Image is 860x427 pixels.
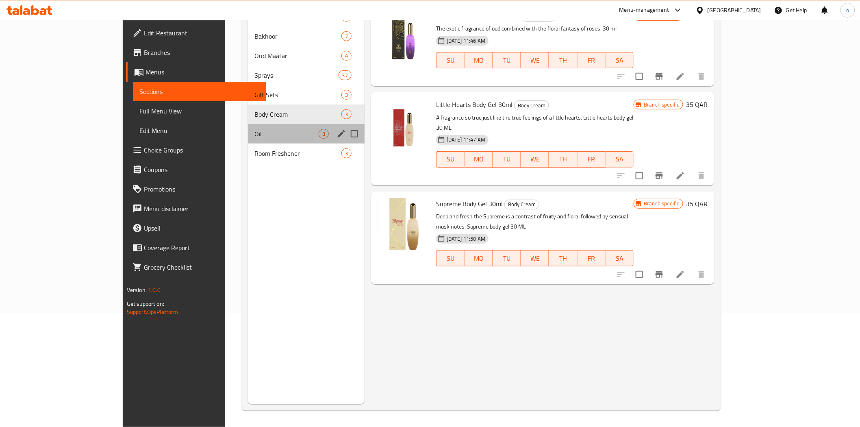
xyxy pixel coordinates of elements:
[692,67,711,86] button: delete
[609,253,630,264] span: SA
[133,101,266,121] a: Full Menu View
[496,54,518,66] span: TU
[144,204,260,213] span: Menu disclaimer
[578,250,606,266] button: FR
[619,5,669,15] div: Menu-management
[254,90,341,100] span: Gift Sets
[248,46,365,65] div: Oud Maátar4
[335,128,347,140] button: edit
[606,52,634,68] button: SA
[254,148,341,158] span: Room Freshener
[468,153,489,165] span: MO
[144,165,260,174] span: Coupons
[581,153,602,165] span: FR
[341,31,352,41] div: items
[552,153,574,165] span: TH
[549,52,577,68] button: TH
[493,250,521,266] button: TU
[496,153,518,165] span: TU
[126,62,266,82] a: Menus
[521,151,549,168] button: WE
[126,238,266,257] a: Coverage Report
[342,150,351,157] span: 3
[549,151,577,168] button: TH
[524,253,546,264] span: WE
[552,54,574,66] span: TH
[126,218,266,238] a: Upsell
[342,111,351,118] span: 3
[686,10,708,22] h6: 35 QAR
[436,198,503,210] span: Supreme Body Gel 30ml
[436,113,634,133] p: A fragrance so true just like the true feelings of a little hearts. Little hearts body gel 30 ML
[606,250,634,266] button: SA
[440,153,461,165] span: SU
[342,33,351,40] span: 7
[436,250,465,266] button: SU
[443,136,489,144] span: [DATE] 11:47 AM
[649,265,669,284] button: Branch-specific-item
[254,31,341,41] span: Bakhoor
[504,200,539,209] div: Body Cream
[144,243,260,253] span: Coverage Report
[139,87,260,96] span: Sections
[505,200,539,209] span: Body Cream
[248,124,365,144] div: Oil3edit
[581,54,602,66] span: FR
[631,266,648,283] span: Select to update
[468,253,489,264] span: MO
[465,52,493,68] button: MO
[127,298,164,309] span: Get support on:
[436,52,465,68] button: SU
[846,6,849,15] span: o
[248,85,365,105] div: Gift Sets3
[686,99,708,110] h6: 35 QAR
[146,67,260,77] span: Menus
[468,54,489,66] span: MO
[341,51,352,61] div: items
[578,151,606,168] button: FR
[378,99,430,151] img: Little Hearts Body Gel 30ml
[342,91,351,99] span: 3
[609,153,630,165] span: SA
[319,130,328,138] span: 3
[440,54,461,66] span: SU
[144,262,260,272] span: Grocery Checklist
[493,52,521,68] button: TU
[692,166,711,185] button: delete
[126,160,266,179] a: Coupons
[465,151,493,168] button: MO
[436,151,465,168] button: SU
[436,24,634,34] p: The exotic fragrance of oud combined with the floral fantasy of roses. 30 ml
[126,179,266,199] a: Promotions
[524,54,546,66] span: WE
[127,285,147,295] span: Version:
[686,198,708,209] h6: 35 QAR
[440,253,461,264] span: SU
[339,72,351,79] span: 37
[126,257,266,277] a: Grocery Checklist
[341,109,352,119] div: items
[692,265,711,284] button: delete
[641,200,682,207] span: Branch specific
[248,4,365,166] nav: Menu sections
[144,223,260,233] span: Upsell
[248,105,365,124] div: Body Cream3
[139,126,260,135] span: Edit Menu
[675,72,685,81] a: Edit menu item
[341,148,352,158] div: items
[378,198,430,250] img: Supreme Body Gel 30ml
[708,6,761,15] div: [GEOGRAPHIC_DATA]
[521,52,549,68] button: WE
[144,184,260,194] span: Promotions
[254,51,341,61] span: Oud Maátar
[254,129,319,139] span: Oil
[515,101,549,110] span: Body Cream
[126,199,266,218] a: Menu disclaimer
[248,144,365,163] div: Room Freshener3
[378,10,430,62] img: Oud And Roses Body Gel 30ml
[443,235,489,243] span: [DATE] 11:50 AM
